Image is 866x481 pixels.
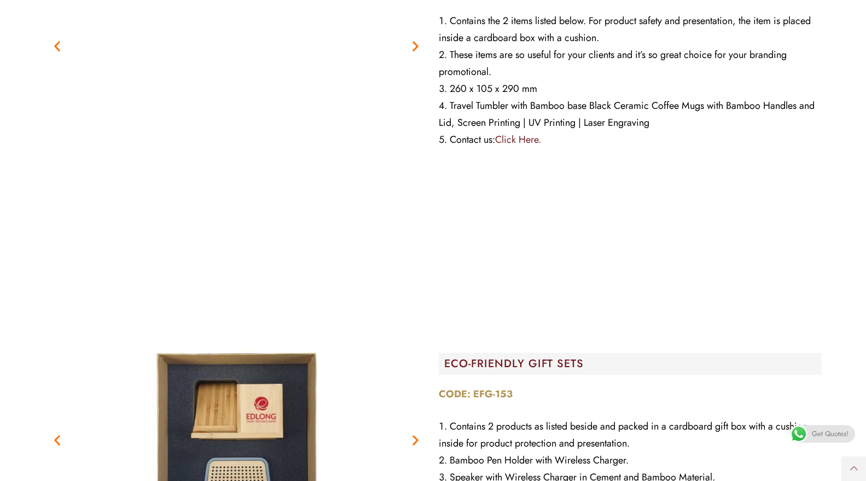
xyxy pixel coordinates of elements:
[439,131,822,148] li: Contact us:
[439,48,787,79] span: These items are so useful for your clients and it’s so great choice for your branding promotional.
[439,14,811,45] span: Contains the 2 items listed below. For product safety and presentation, the item is placed inside...
[439,419,807,450] span: Contains 2 products as listed beside and packed in a cardboard gift box with a cushion inside for...
[409,39,422,53] div: Next slide
[450,453,629,467] span: Bamboo Pen Holder with Wireless Charger.
[439,387,513,401] strong: CODE: EFG-153
[450,82,537,96] span: 260 x 105 x 290 mm
[495,132,541,147] a: Click Here.
[50,433,64,447] div: Previous slide
[439,98,815,130] span: Travel Tumbler with Bamboo base Black Ceramic Coffee Mugs with Bamboo Handles and Lid, Screen Pri...
[50,39,64,53] div: Previous slide
[409,433,422,447] div: Next slide
[812,425,848,443] span: Get Quotes!
[444,358,822,369] h2: ECO-FRIENDLY GIFT SETS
